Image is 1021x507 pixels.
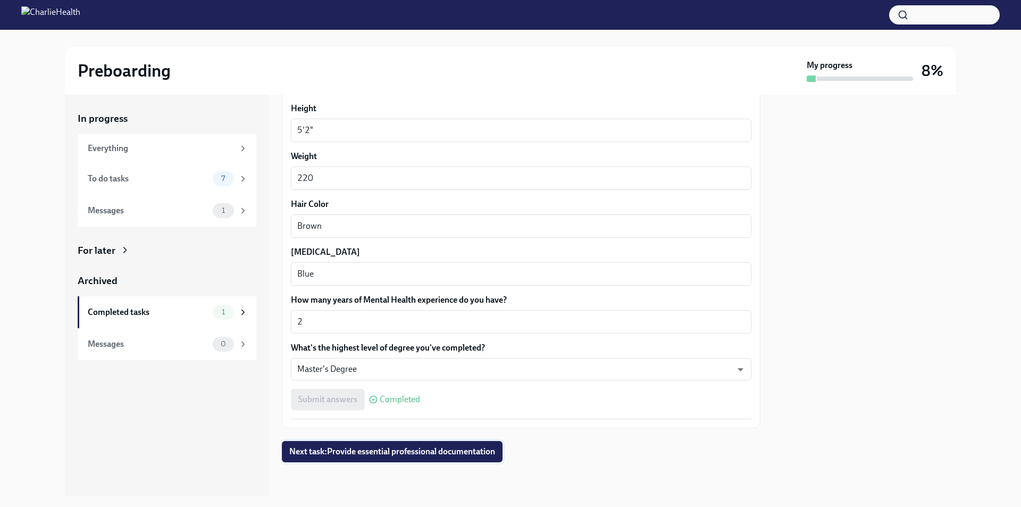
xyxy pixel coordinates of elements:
a: To do tasks7 [78,163,256,195]
textarea: Blue [297,268,745,280]
img: CharlieHealth [21,6,80,23]
span: 1 [215,308,231,316]
button: Next task:Provide essential professional documentation [282,441,503,462]
span: Completed [380,395,420,404]
label: Height [291,103,751,114]
textarea: Brown [297,220,745,232]
a: Messages0 [78,328,256,360]
span: 7 [215,174,231,182]
a: Everything [78,134,256,163]
div: Messages [88,205,208,217]
div: Everything [88,143,234,154]
strong: My progress [807,60,852,71]
textarea: 2 [297,315,745,328]
a: Messages1 [78,195,256,227]
span: 0 [214,340,232,348]
div: To do tasks [88,173,208,185]
a: Archived [78,274,256,288]
label: How many years of Mental Health experience do you have? [291,294,751,306]
a: For later [78,244,256,257]
h2: Preboarding [78,60,171,81]
div: Completed tasks [88,306,208,318]
span: 1 [215,206,231,214]
div: For later [78,244,115,257]
label: Weight [291,151,751,162]
textarea: 220 [297,172,745,185]
span: Next task : Provide essential professional documentation [289,446,495,457]
div: Master's Degree [291,358,751,380]
a: In progress [78,112,256,126]
label: Hair Color [291,198,751,210]
h3: 8% [922,61,943,80]
textarea: 5'2" [297,124,745,137]
div: Messages [88,338,208,350]
a: Completed tasks1 [78,296,256,328]
label: [MEDICAL_DATA] [291,246,751,258]
label: What's the highest level of degree you've completed? [291,342,751,354]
